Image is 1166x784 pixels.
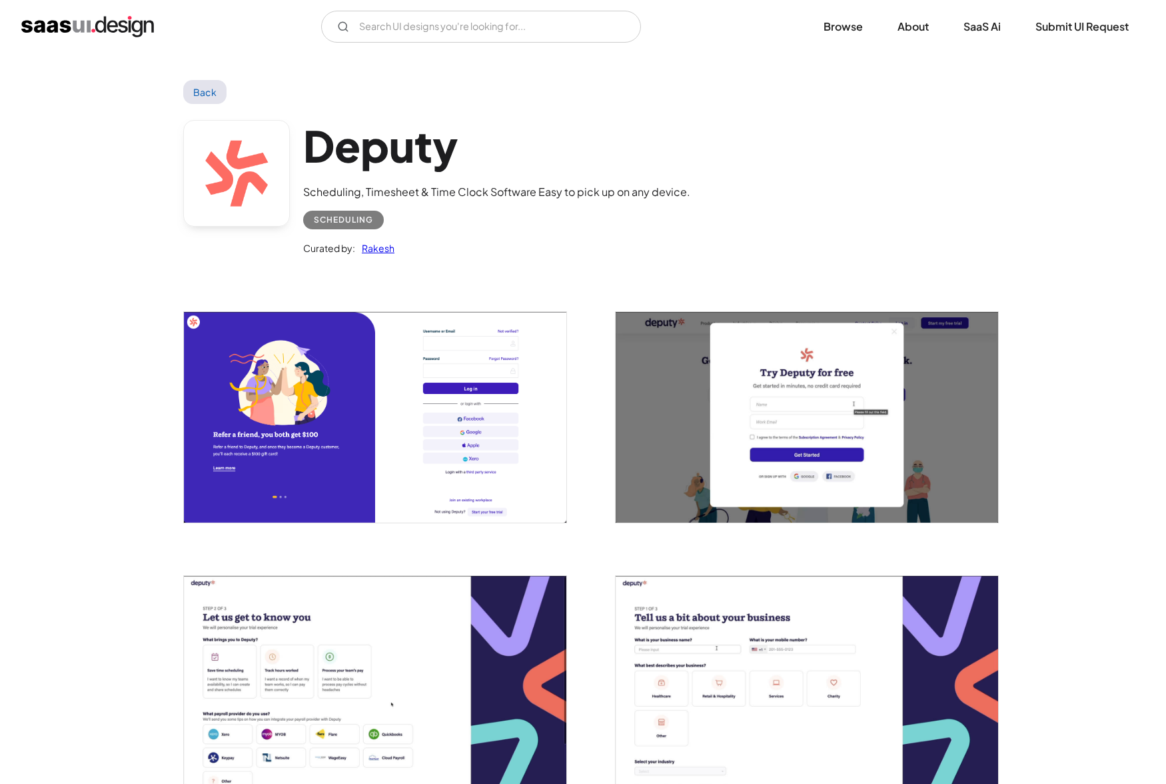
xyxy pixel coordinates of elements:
[303,120,690,171] h1: Deputy
[303,240,355,256] div: Curated by:
[808,12,879,41] a: Browse
[303,184,690,200] div: Scheduling, Timesheet & Time Clock Software Easy to pick up on any device.
[184,312,566,522] img: 629db43ef3d28fa046c7589e_Sign%20In.png
[616,312,998,522] a: open lightbox
[183,80,227,104] a: Back
[947,12,1017,41] a: SaaS Ai
[321,11,641,43] form: Email Form
[21,16,154,37] a: home
[355,240,394,256] a: Rakesh
[321,11,641,43] input: Search UI designs you're looking for...
[314,212,373,228] div: Scheduling
[881,12,945,41] a: About
[184,312,566,522] a: open lightbox
[1019,12,1145,41] a: Submit UI Request
[616,312,998,522] img: 629db43e88674241b288772a_Get%20Started%20-%20Deputy%20Scheduling.jpg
